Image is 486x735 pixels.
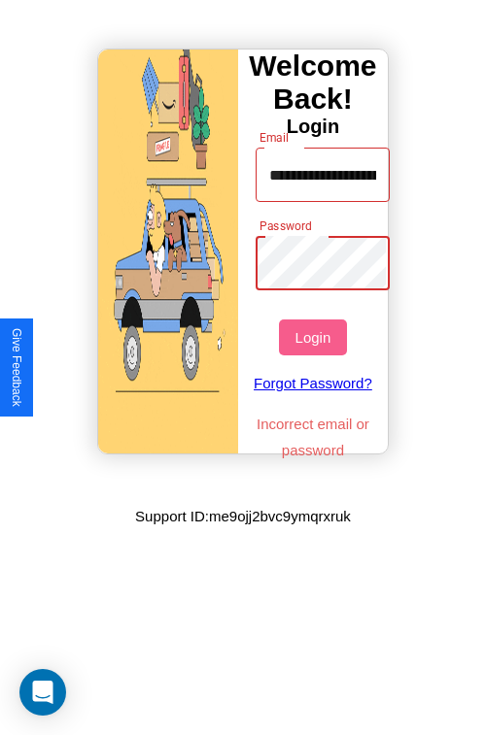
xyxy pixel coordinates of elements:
[246,355,381,411] a: Forgot Password?
[246,411,381,463] p: Incorrect email or password
[135,503,351,529] p: Support ID: me9ojj2bvc9ymqrxruk
[260,129,290,146] label: Email
[98,50,238,453] img: gif
[10,328,23,407] div: Give Feedback
[238,50,388,116] h3: Welcome Back!
[19,669,66,716] div: Open Intercom Messenger
[238,116,388,138] h4: Login
[260,217,311,234] label: Password
[279,319,346,355] button: Login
